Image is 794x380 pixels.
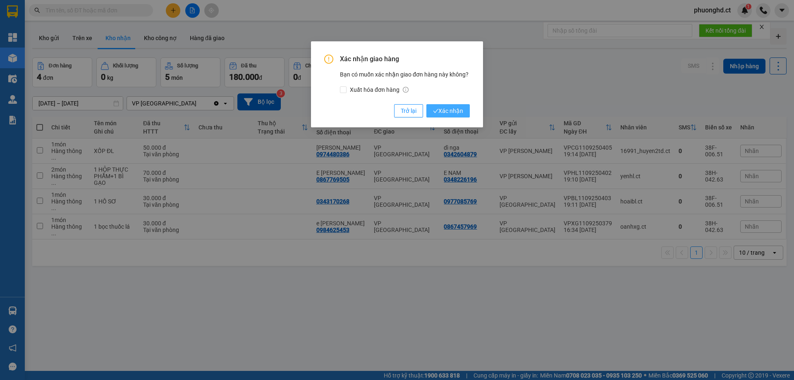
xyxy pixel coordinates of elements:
[433,106,463,115] span: Xác nhận
[340,70,470,94] div: Bạn có muốn xác nhận giao đơn hàng này không?
[426,104,470,117] button: checkXác nhận
[394,104,423,117] button: Trở lại
[401,106,416,115] span: Trở lại
[403,87,409,93] span: info-circle
[324,55,333,64] span: exclamation-circle
[340,55,470,64] span: Xác nhận giao hàng
[433,108,438,114] span: check
[347,85,412,94] span: Xuất hóa đơn hàng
